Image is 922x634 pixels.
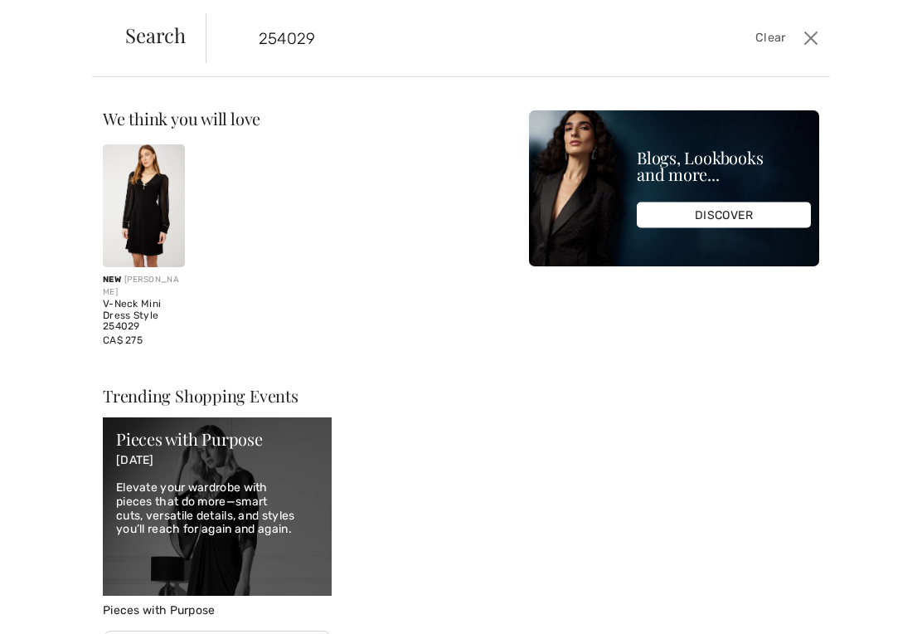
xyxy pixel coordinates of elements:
[103,144,185,267] img: V-Neck Mini Dress Style 254029. Black
[637,149,811,183] div: Blogs, Lookbooks and more...
[103,275,121,285] span: New
[637,202,811,228] div: DISCOVER
[529,110,819,266] img: Blogs, Lookbooks and more...
[103,603,216,617] span: Pieces with Purpose
[799,25,823,51] button: Close
[103,299,185,333] div: V-Neck Mini Dress Style 254029
[116,481,318,537] p: Elevate your wardrobe with pieces that do more—smart cuts, versatile details, and styles you’ll r...
[103,388,332,404] div: Trending Shopping Events
[103,274,185,299] div: [PERSON_NAME]
[125,25,186,45] span: Search
[755,29,786,47] span: Clear
[246,13,661,63] input: TYPE TO SEARCH
[103,107,260,129] span: We think you will love
[116,431,318,447] div: Pieces with Purpose
[103,334,143,346] span: CA$ 275
[103,417,332,617] a: Pieces with Purpose Pieces with Purpose [DATE] Elevate your wardrobe with pieces that do more—sma...
[116,454,318,468] p: [DATE]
